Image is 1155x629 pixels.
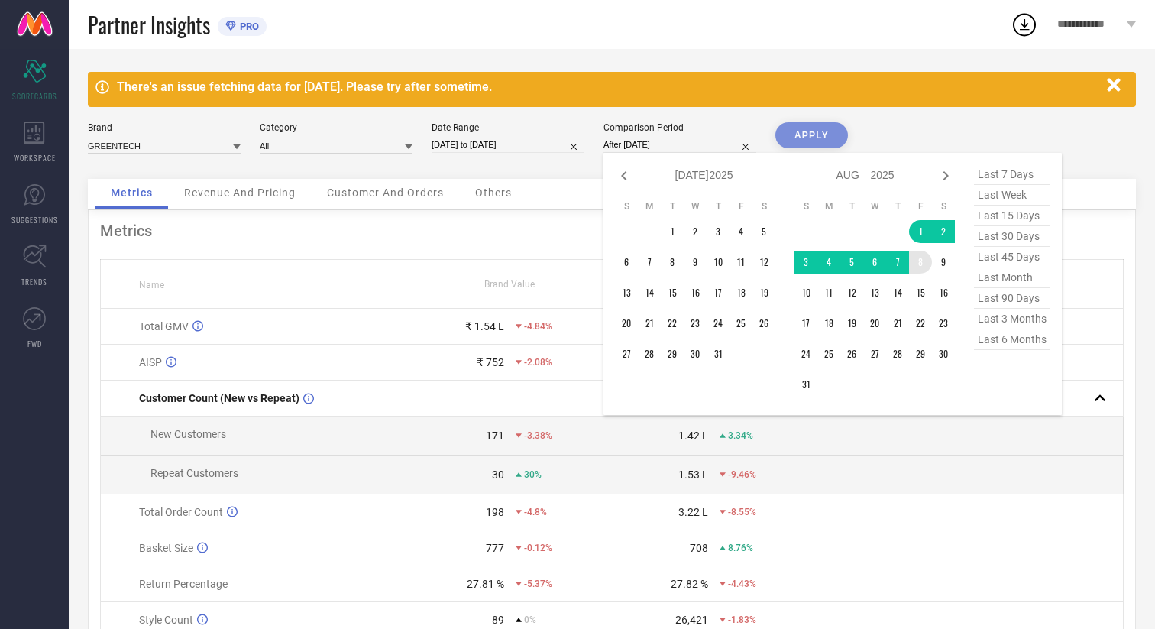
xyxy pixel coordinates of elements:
[817,312,840,335] td: Mon Aug 18 2025
[638,200,661,212] th: Monday
[974,309,1050,329] span: last 3 months
[909,200,932,212] th: Friday
[684,200,707,212] th: Wednesday
[139,542,193,554] span: Basket Size
[661,220,684,243] td: Tue Jul 01 2025
[752,220,775,243] td: Sat Jul 05 2025
[14,152,56,164] span: WORKSPACE
[707,200,730,212] th: Thursday
[139,280,164,290] span: Name
[684,312,707,335] td: Wed Jul 23 2025
[638,281,661,304] td: Mon Jul 14 2025
[88,9,210,41] span: Partner Insights
[117,79,1099,94] div: There's an issue fetching data for [DATE]. Please try after sometime.
[728,469,756,480] span: -9.46%
[730,251,752,274] td: Fri Jul 11 2025
[260,122,412,133] div: Category
[486,430,504,442] div: 171
[728,507,756,517] span: -8.55%
[840,312,863,335] td: Tue Aug 19 2025
[484,279,535,290] span: Brand Value
[794,281,817,304] td: Sun Aug 10 2025
[492,469,504,481] div: 30
[909,281,932,304] td: Fri Aug 15 2025
[27,338,42,349] span: FWD
[909,220,932,243] td: Fri Aug 01 2025
[974,288,1050,309] span: last 90 days
[88,122,241,133] div: Brand
[139,392,299,404] span: Customer Count (New vs Repeat)
[932,312,955,335] td: Sat Aug 23 2025
[752,281,775,304] td: Sat Jul 19 2025
[524,543,552,553] span: -0.12%
[817,342,840,365] td: Mon Aug 25 2025
[684,220,707,243] td: Wed Jul 02 2025
[840,342,863,365] td: Tue Aug 26 2025
[863,342,886,365] td: Wed Aug 27 2025
[524,579,552,589] span: -5.37%
[730,200,752,212] th: Friday
[794,312,817,335] td: Sun Aug 17 2025
[684,281,707,304] td: Wed Jul 16 2025
[974,247,1050,267] span: last 45 days
[974,226,1050,247] span: last 30 days
[603,122,756,133] div: Comparison Period
[432,137,584,153] input: Select date range
[937,167,955,185] div: Next month
[661,200,684,212] th: Tuesday
[707,281,730,304] td: Thu Jul 17 2025
[752,312,775,335] td: Sat Jul 26 2025
[974,164,1050,185] span: last 7 days
[524,507,547,517] span: -4.8%
[615,312,638,335] td: Sun Jul 20 2025
[524,321,552,332] span: -4.84%
[678,506,708,518] div: 3.22 L
[817,200,840,212] th: Monday
[100,222,1124,240] div: Metrics
[728,579,756,589] span: -4.43%
[909,312,932,335] td: Fri Aug 22 2025
[150,428,226,440] span: New Customers
[932,342,955,365] td: Sat Aug 30 2025
[863,200,886,212] th: Wednesday
[909,251,932,274] td: Fri Aug 08 2025
[707,312,730,335] td: Thu Jul 24 2025
[615,200,638,212] th: Sunday
[707,220,730,243] td: Thu Jul 03 2025
[886,281,909,304] td: Thu Aug 14 2025
[477,356,504,368] div: ₹ 752
[974,206,1050,226] span: last 15 days
[139,578,228,590] span: Return Percentage
[886,312,909,335] td: Thu Aug 21 2025
[661,342,684,365] td: Tue Jul 29 2025
[730,281,752,304] td: Fri Jul 18 2025
[728,614,756,625] span: -1.83%
[817,281,840,304] td: Mon Aug 11 2025
[615,342,638,365] td: Sun Jul 27 2025
[684,251,707,274] td: Wed Jul 09 2025
[184,186,296,199] span: Revenue And Pricing
[524,430,552,441] span: -3.38%
[661,312,684,335] td: Tue Jul 22 2025
[475,186,512,199] span: Others
[690,542,708,554] div: 708
[139,356,162,368] span: AISP
[932,200,955,212] th: Saturday
[730,312,752,335] td: Fri Jul 25 2025
[707,251,730,274] td: Thu Jul 10 2025
[524,357,552,368] span: -2.08%
[11,214,58,225] span: SUGGESTIONS
[678,430,708,442] div: 1.42 L
[909,342,932,365] td: Fri Aug 29 2025
[139,320,189,332] span: Total GMV
[678,469,708,481] div: 1.53 L
[840,251,863,274] td: Tue Aug 05 2025
[886,200,909,212] th: Thursday
[707,342,730,365] td: Thu Jul 31 2025
[139,614,193,626] span: Style Count
[794,373,817,396] td: Sun Aug 31 2025
[150,467,238,479] span: Repeat Customers
[886,251,909,274] td: Thu Aug 07 2025
[728,543,753,553] span: 8.76%
[638,251,661,274] td: Mon Jul 07 2025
